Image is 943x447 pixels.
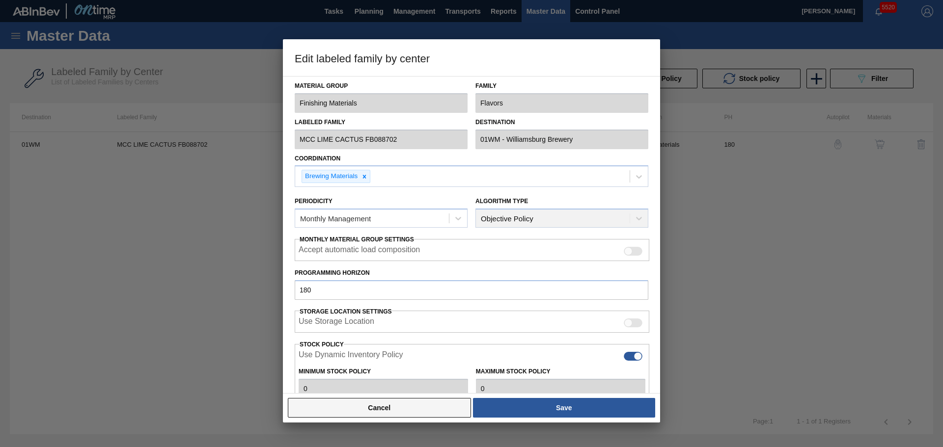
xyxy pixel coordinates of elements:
label: When enabled, the system will use inventory based on the Dynamic Inventory Policy. [299,350,403,362]
label: Periodicity [295,198,333,205]
label: Labeled Family [295,115,468,130]
label: Algorithm Type [475,198,528,205]
span: Storage Location Settings [300,308,392,315]
button: Save [473,398,655,418]
h3: Edit labeled family by center [283,39,660,77]
label: Programming Horizon [295,266,648,280]
label: Stock Policy [300,341,344,348]
label: Maximum Stock Policy [476,368,551,375]
label: Material Group [295,79,468,93]
button: Cancel [288,398,471,418]
div: Monthly Management [300,214,371,223]
label: Minimum Stock Policy [299,368,371,375]
label: Coordination [295,155,340,162]
span: Monthly Material Group Settings [300,236,414,243]
label: Destination [475,115,648,130]
label: It is not possible to enable Storage Locations when the Dynamic Inventory Policy is enabled. [299,317,374,329]
div: Brewing Materials [302,170,359,183]
label: Accept automatic load composition [299,245,420,257]
label: Family [475,79,648,93]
